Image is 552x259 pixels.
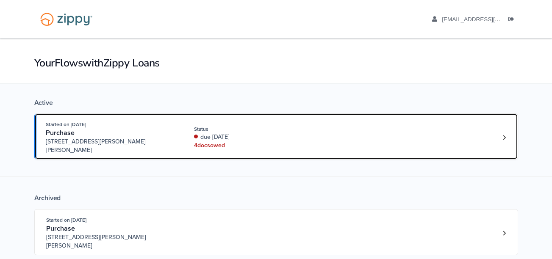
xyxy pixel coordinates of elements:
a: edit profile [432,16,539,25]
span: Purchase [46,224,75,233]
span: [STREET_ADDRESS][PERSON_NAME][PERSON_NAME] [46,138,175,154]
a: Open loan 3844698 [34,209,518,255]
div: due [DATE] [194,133,307,141]
div: Active [34,99,518,107]
a: Log out [508,16,518,25]
div: Status [194,125,307,133]
img: Logo [35,8,98,30]
h1: Your Flows with Zippy Loans [34,56,518,70]
span: Started on [DATE] [46,217,86,223]
span: Started on [DATE] [46,121,86,127]
span: Purchase [46,129,75,137]
span: andcook84@outlook.com [442,16,539,22]
a: Open loan 4201219 [34,113,518,160]
div: 4 doc s owed [194,141,307,150]
span: [STREET_ADDRESS][PERSON_NAME][PERSON_NAME] [46,233,175,250]
div: Archived [34,194,518,202]
a: Loan number 3844698 [498,227,511,240]
a: Loan number 4201219 [498,131,511,144]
